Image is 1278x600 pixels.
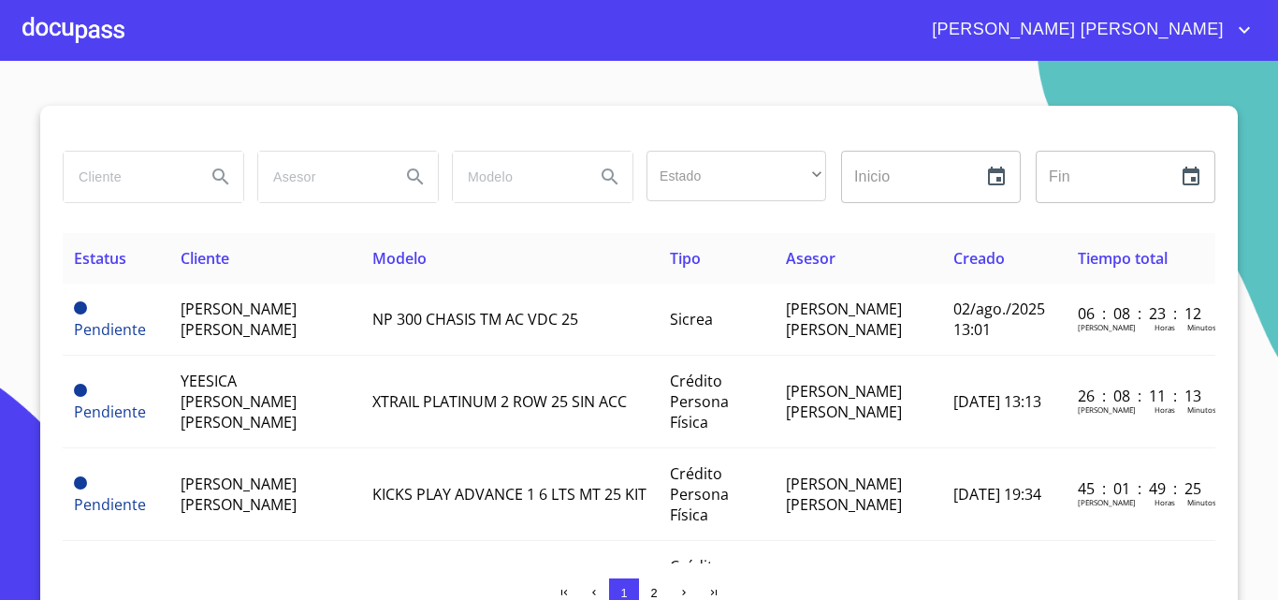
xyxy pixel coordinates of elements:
[670,371,729,432] span: Crédito Persona Física
[1078,303,1204,324] p: 06 : 08 : 23 : 12
[1187,404,1216,415] p: Minutos
[1155,322,1175,332] p: Horas
[1078,404,1136,415] p: [PERSON_NAME]
[620,586,627,600] span: 1
[64,152,191,202] input: search
[181,299,297,340] span: [PERSON_NAME] [PERSON_NAME]
[1078,248,1168,269] span: Tiempo total
[372,248,427,269] span: Modelo
[953,391,1041,412] span: [DATE] 13:13
[786,474,902,515] span: [PERSON_NAME] [PERSON_NAME]
[646,151,826,201] div: ​
[258,152,385,202] input: search
[1155,497,1175,507] p: Horas
[74,384,87,397] span: Pendiente
[181,474,297,515] span: [PERSON_NAME] [PERSON_NAME]
[670,463,729,525] span: Crédito Persona Física
[181,248,229,269] span: Cliente
[393,154,438,199] button: Search
[918,15,1233,45] span: [PERSON_NAME] [PERSON_NAME]
[1187,322,1216,332] p: Minutos
[1078,497,1136,507] p: [PERSON_NAME]
[953,484,1041,505] span: [DATE] 19:34
[918,15,1256,45] button: account of current user
[74,248,126,269] span: Estatus
[786,299,902,340] span: [PERSON_NAME] [PERSON_NAME]
[1078,386,1204,406] p: 26 : 08 : 11 : 13
[786,248,835,269] span: Asesor
[198,154,243,199] button: Search
[670,309,713,329] span: Sicrea
[1155,404,1175,415] p: Horas
[74,494,146,515] span: Pendiente
[1078,478,1204,499] p: 45 : 01 : 49 : 25
[953,248,1005,269] span: Creado
[670,248,701,269] span: Tipo
[74,402,146,422] span: Pendiente
[372,309,578,329] span: NP 300 CHASIS TM AC VDC 25
[650,586,657,600] span: 2
[953,299,1045,340] span: 02/ago./2025 13:01
[1187,497,1216,507] p: Minutos
[453,152,580,202] input: search
[74,319,146,340] span: Pendiente
[786,381,902,422] span: [PERSON_NAME] [PERSON_NAME]
[372,391,627,412] span: XTRAIL PLATINUM 2 ROW 25 SIN ACC
[74,476,87,490] span: Pendiente
[181,371,297,432] span: YEESICA [PERSON_NAME] [PERSON_NAME]
[588,154,632,199] button: Search
[372,484,646,505] span: KICKS PLAY ADVANCE 1 6 LTS MT 25 KIT
[74,301,87,315] span: Pendiente
[1078,322,1136,332] p: [PERSON_NAME]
